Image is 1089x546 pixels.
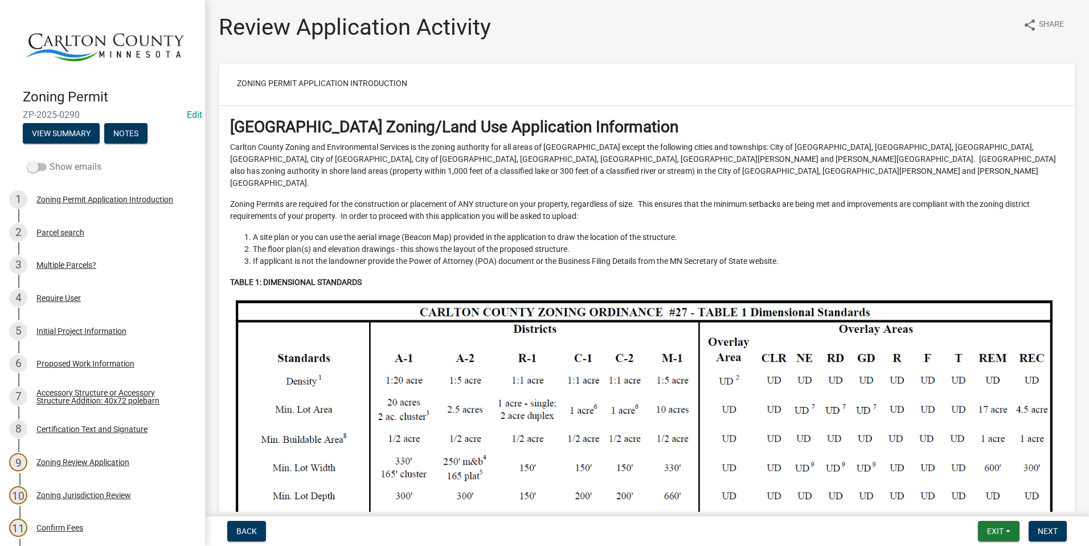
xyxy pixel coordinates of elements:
[1038,527,1058,536] span: Next
[9,223,27,242] div: 2
[230,278,362,287] strong: TABLE 1: DIMENSIONAL STANDARDS
[104,123,148,144] button: Notes
[187,109,202,120] a: Edit
[1014,14,1073,36] button: shareShare
[36,229,84,237] div: Parcel search
[9,256,27,274] div: 3
[36,261,96,269] div: Multiple Parcels?
[27,160,101,174] label: Show emails
[230,198,1064,222] p: Zoning Permits are required for the construction or placement of ANY structure on your property, ...
[236,527,257,536] span: Back
[1023,18,1037,32] i: share
[978,521,1020,541] button: Exit
[23,12,187,77] img: Carlton County, Minnesota
[9,453,27,471] div: 9
[9,322,27,340] div: 5
[9,190,27,209] div: 1
[36,360,134,368] div: Proposed Work Information
[23,109,182,120] span: ZP-2025-0290
[23,123,100,144] button: View Summary
[187,109,202,120] wm-modal-confirm: Edit Application Number
[36,389,187,405] div: Accessory Structure or Accessory Structure Addition: 40x72 polebarn
[1029,521,1067,541] button: Next
[253,243,1064,255] li: The floor plan(s) and elevation drawings - this shows the layout of the proposed structure.
[253,231,1064,243] li: A site plan or you can use the aerial image (Beacon Map) provided in the application to draw the ...
[9,355,27,373] div: 6
[23,89,196,105] h4: Zoning Permit
[9,486,27,504] div: 10
[9,519,27,537] div: 11
[23,130,100,139] wm-modal-confirm: Summary
[9,289,27,307] div: 4
[104,130,148,139] wm-modal-confirm: Notes
[230,117,678,136] strong: [GEOGRAPHIC_DATA] Zoning/Land Use Application Information
[36,327,126,335] div: Initial Project Information
[36,425,148,433] div: Certification Text and Signature
[987,527,1004,536] span: Exit
[36,524,83,532] div: Confirm Fees
[36,491,131,499] div: Zoning Jurisdiction Review
[219,14,491,41] h1: Review Application Activity
[1039,18,1064,32] span: Share
[36,195,173,203] div: Zoning Permit Application Introduction
[9,420,27,438] div: 8
[228,73,416,93] button: Zoning Permit Application Introduction
[227,521,266,541] button: Back
[230,141,1064,189] p: Carlton County Zoning and Environmental Services is the zoning authority for all areas of [GEOGRA...
[253,255,1064,267] li: If applicant is not the landowner provide the Power of Attorney (POA) document or the Business Fi...
[9,388,27,406] div: 7
[36,294,81,302] div: Require User
[36,458,129,466] div: Zoning Review Application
